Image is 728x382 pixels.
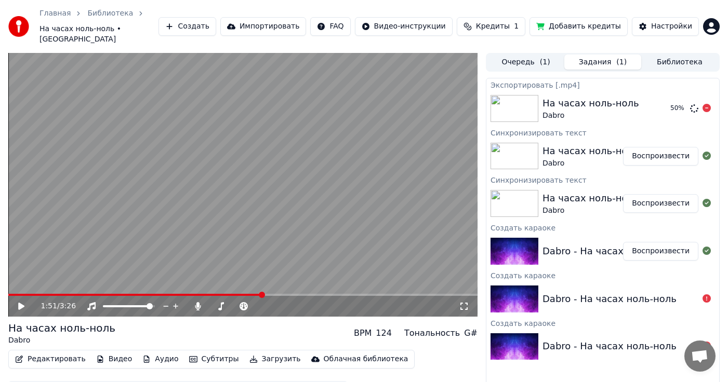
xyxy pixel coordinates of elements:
[684,340,716,372] div: Открытый чат
[540,57,550,67] span: ( 1 )
[670,104,686,113] div: 50 %
[486,126,719,139] div: Синхронизировать текст
[476,21,510,32] span: Кредиты
[39,24,158,45] span: На часах ноль-ноль • [GEOGRAPHIC_DATA]
[138,352,182,366] button: Аудио
[616,57,627,67] span: ( 1 )
[542,144,639,158] div: На часах ноль-ноль
[11,352,90,366] button: Редактировать
[632,17,699,36] button: Настройки
[623,242,698,261] button: Воспроизвести
[354,327,372,339] div: BPM
[457,17,525,36] button: Кредиты1
[486,173,719,186] div: Синхронизировать текст
[8,321,115,335] div: На часах ноль-ноль
[623,147,698,166] button: Воспроизвести
[39,8,71,19] a: Главная
[60,301,76,311] span: 3:26
[158,17,216,36] button: Создать
[355,17,453,36] button: Видео-инструкции
[39,8,158,45] nav: breadcrumb
[514,21,519,32] span: 1
[486,221,719,234] div: Создать караоке
[486,78,719,91] div: Экспортировать [.mp4]
[245,352,305,366] button: Загрузить
[41,301,57,311] span: 1:51
[651,21,692,32] div: Настройки
[87,8,133,19] a: Библиотека
[542,244,677,258] div: Dabro - На часах ноль-ноль
[486,317,719,329] div: Создать караоке
[404,327,460,339] div: Тональность
[185,352,243,366] button: Субтитры
[530,17,628,36] button: Добавить кредиты
[376,327,392,339] div: 124
[542,111,639,121] div: Dabro
[486,269,719,281] div: Создать караоке
[324,354,408,364] div: Облачная библиотека
[542,158,639,169] div: Dabro
[92,352,137,366] button: Видео
[542,191,639,206] div: На часах ноль-ноль
[220,17,307,36] button: Импортировать
[8,16,29,37] img: youka
[542,339,677,353] div: Dabro - На часах ноль-ноль
[641,54,718,70] button: Библиотека
[542,96,639,111] div: На часах ноль-ноль
[564,54,641,70] button: Задания
[487,54,564,70] button: Очередь
[310,17,350,36] button: FAQ
[464,327,478,339] div: G#
[41,301,65,311] div: /
[542,292,677,306] div: Dabro - На часах ноль-ноль
[542,206,639,216] div: Dabro
[8,335,115,346] div: Dabro
[623,194,698,213] button: Воспроизвести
